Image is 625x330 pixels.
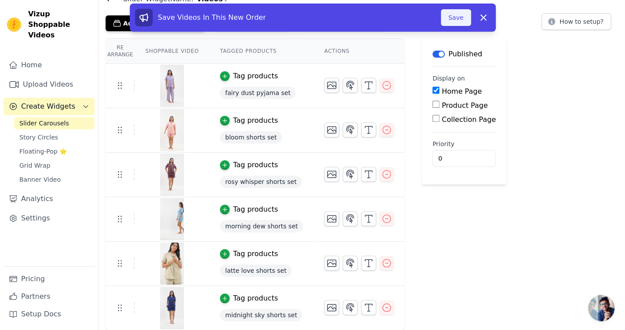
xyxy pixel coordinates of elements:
[209,39,314,64] th: Tagged Products
[220,115,278,126] button: Tag products
[220,131,282,143] span: bloom shorts set
[135,39,209,64] th: Shoppable Video
[160,287,184,329] img: vizup-images-63db.png
[160,154,184,196] img: vizup-images-596b.png
[324,122,339,137] button: Change Thumbnail
[14,145,95,158] a: Floating-Pop ⭐
[324,167,339,182] button: Change Thumbnail
[4,209,95,227] a: Settings
[106,39,135,64] th: Re Arrange
[233,204,278,215] div: Tag products
[160,65,184,107] img: vizup-images-d313.png
[220,249,278,259] button: Tag products
[220,160,278,170] button: Tag products
[158,13,266,22] span: Save Videos In This New Order
[220,309,303,321] span: midnight sky shorts set
[19,147,67,156] span: Floating-Pop ⭐
[442,115,496,124] label: Collection Page
[160,242,184,285] img: vizup-images-10bf.png
[432,139,496,148] label: Priority
[324,211,339,226] button: Change Thumbnail
[220,204,278,215] button: Tag products
[14,131,95,143] a: Story Circles
[432,74,465,83] legend: Display on
[21,101,75,112] span: Create Widgets
[314,39,404,64] th: Actions
[233,293,278,304] div: Tag products
[324,300,339,315] button: Change Thumbnail
[14,159,95,172] a: Grid Wrap
[220,293,278,304] button: Tag products
[4,56,95,74] a: Home
[4,190,95,208] a: Analytics
[233,115,278,126] div: Tag products
[4,98,95,115] button: Create Widgets
[441,9,471,26] button: Save
[220,220,303,232] span: morning dew shorts set
[160,109,184,151] img: vizup-images-cfce.png
[14,173,95,186] a: Banner Video
[442,87,482,95] label: Home Page
[220,264,292,277] span: latte love shorts set
[448,49,482,59] p: Published
[4,305,95,323] a: Setup Docs
[4,76,95,93] a: Upload Videos
[588,295,614,321] div: Open chat
[442,101,488,110] label: Product Page
[19,133,58,142] span: Story Circles
[19,175,61,184] span: Banner Video
[19,161,50,170] span: Grid Wrap
[220,176,302,188] span: rosy whisper shorts set
[324,78,339,93] button: Change Thumbnail
[4,288,95,305] a: Partners
[220,87,296,99] span: fairy dust pyjama set
[4,270,95,288] a: Pricing
[233,249,278,259] div: Tag products
[233,160,278,170] div: Tag products
[14,117,95,129] a: Slider Carousels
[233,71,278,81] div: Tag products
[220,71,278,81] button: Tag products
[19,119,69,128] span: Slider Carousels
[324,256,339,271] button: Change Thumbnail
[160,198,184,240] img: vizup-images-df4e.png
